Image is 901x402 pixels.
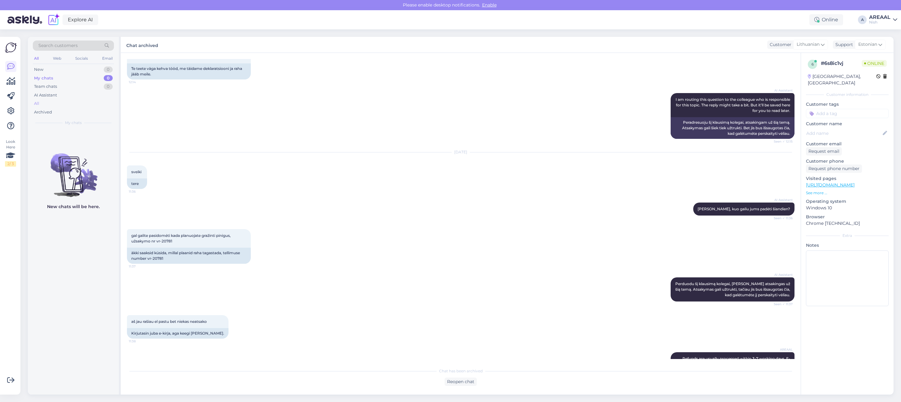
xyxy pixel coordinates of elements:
[5,161,16,167] div: 2 / 3
[806,205,889,211] p: Windows 10
[34,101,39,107] div: All
[806,141,889,147] p: Customer email
[65,120,82,126] span: My chats
[809,14,843,25] div: Online
[806,92,889,97] div: Customer information
[33,54,40,62] div: All
[806,220,889,227] p: Chrome [TECHNICAL_ID]
[833,41,853,48] div: Support
[676,97,791,113] span: I am routing this question to the colleague who is responsible for this topic. The reply might ta...
[34,92,57,98] div: AI Assistant
[129,339,152,344] span: 11:38
[806,158,889,165] p: Customer phone
[769,88,793,93] span: AI Assistant
[769,272,793,277] span: AI Assistant
[806,198,889,205] p: Operating system
[808,73,876,86] div: [GEOGRAPHIC_DATA], [GEOGRAPHIC_DATA]
[104,66,113,73] div: 0
[5,42,17,53] img: Askly Logo
[682,356,790,366] span: Refunds are usually processed within 3-7 working days. E-mails are answered within 1 working day.
[806,147,842,156] div: Request email
[797,41,820,48] span: Lithuanian
[47,203,100,210] p: New chats will be here.
[858,41,877,48] span: Estonian
[806,130,881,137] input: Add name
[74,54,89,62] div: Socials
[104,83,113,90] div: 0
[806,165,862,173] div: Request phone number
[129,264,152,269] span: 11:37
[675,281,791,297] span: Perduodu šį klausimą kolegai, [PERSON_NAME] atsakingas už šią temą. Atsakymas gali užtrukti, tači...
[126,41,158,49] label: Chat archived
[858,15,867,24] div: A
[806,233,889,238] div: Extra
[439,368,483,374] span: Chat has been archived
[821,60,862,67] div: # 6s8ic1vj
[127,63,251,79] div: Te teete väga kehva tööd, me täidame deklaratsiooni ja raha jääb meile.
[38,42,78,49] span: Search customers
[671,117,794,139] div: Peradresuoju šį klausimą kolegai, atsakingam už šią temą. Atsakymas gali šiek tiek užtrukti. Bet ...
[869,20,890,25] div: Nish
[806,182,855,188] a: [URL][DOMAIN_NAME]
[869,15,890,20] div: AREAAL
[698,207,790,211] span: [PERSON_NAME], kuo galiu jums padėti šiandien?
[127,328,229,339] div: Kirjutasin juba e-kirja, aga keegi [PERSON_NAME].
[769,198,793,202] span: AI Assistant
[34,66,43,73] div: New
[34,83,57,90] div: Team chats
[127,178,147,189] div: tere
[767,41,791,48] div: Customer
[806,242,889,249] p: Notes
[769,347,793,352] span: AREAAL
[127,149,794,155] div: [DATE]
[812,62,814,66] span: 6
[129,189,152,194] span: 11:36
[806,101,889,108] p: Customer tags
[63,15,98,25] a: Explore AI
[806,109,889,118] input: Add a tag
[806,175,889,182] p: Visited pages
[131,233,232,243] span: gal galite pasidomėti kada planuojate gražinti pinigus, užsakymo nr vr-20781
[769,216,793,220] span: Seen ✓ 11:36
[769,302,793,306] span: Seen ✓ 11:37
[47,13,60,26] img: explore-ai
[131,319,207,324] span: aš jau rašiau el pastu bet niekas neatsako
[806,214,889,220] p: Browser
[445,378,477,386] div: Reopen chat
[769,139,793,144] span: Seen ✓ 12:15
[28,142,119,198] img: No chats
[52,54,63,62] div: Web
[34,75,53,81] div: My chats
[104,75,113,81] div: 0
[127,248,251,264] div: äkki saaksid küsida, millal plaanid raha tagastada, tellimuse number vr-20781
[869,15,897,25] a: AREAALNish
[34,109,52,115] div: Archived
[862,60,887,67] span: Online
[806,121,889,127] p: Customer name
[480,2,498,8] span: Enable
[131,169,141,174] span: sveiki
[806,190,889,196] p: See more ...
[101,54,114,62] div: Email
[5,139,16,167] div: Look Here
[129,80,152,84] span: 12:14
